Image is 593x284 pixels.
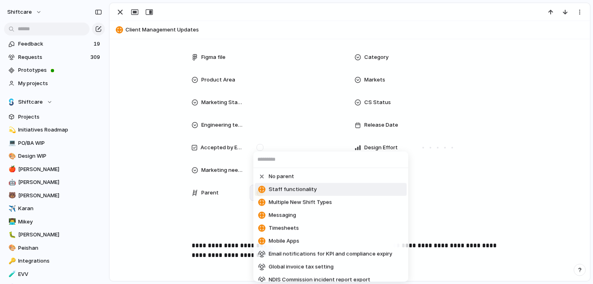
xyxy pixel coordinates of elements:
[269,250,392,258] span: Email notifications for KPI and compliance expiry
[269,173,294,181] span: No parent
[269,224,299,232] span: Timesheets
[269,263,334,271] span: Global invoice tax setting
[269,211,296,219] span: Messaging
[269,186,317,194] span: Staff functionality
[269,276,370,284] span: NDIS Commission incident report export
[269,198,332,207] span: Multiple New Shift Types
[269,237,299,245] span: Mobile Apps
